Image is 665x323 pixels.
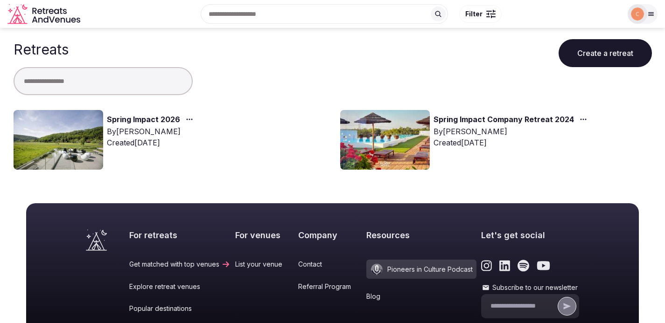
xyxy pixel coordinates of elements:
[499,260,510,272] a: Link to the retreats and venues LinkedIn page
[366,260,476,279] a: Pioneers in Culture Podcast
[537,260,550,272] a: Link to the retreats and venues Youtube page
[298,282,362,291] a: Referral Program
[86,229,107,251] a: Visit the homepage
[298,229,362,241] h2: Company
[107,137,197,148] div: Created [DATE]
[107,126,197,137] div: By [PERSON_NAME]
[7,4,82,25] svg: Retreats and Venues company logo
[459,5,502,23] button: Filter
[14,41,69,58] h1: Retreats
[631,7,644,21] img: corrina
[7,4,82,25] a: Visit the homepage
[481,229,579,241] h2: Let's get social
[107,114,180,126] a: Spring Impact 2026
[129,260,231,269] a: Get matched with top venues
[481,260,492,272] a: Link to the retreats and venues Instagram page
[14,110,103,170] img: Top retreat image for the retreat: Spring Impact 2026
[129,282,231,291] a: Explore retreat venues
[434,126,591,137] div: By [PERSON_NAME]
[465,9,483,19] span: Filter
[298,260,362,269] a: Contact
[366,229,476,241] h2: Resources
[235,229,294,241] h2: For venues
[434,114,574,126] a: Spring Impact Company Retreat 2024
[518,260,529,272] a: Link to the retreats and venues Spotify page
[129,304,231,313] a: Popular destinations
[129,229,231,241] h2: For retreats
[481,283,579,292] label: Subscribe to our newsletter
[559,39,652,67] button: Create a retreat
[340,110,430,170] img: Top retreat image for the retreat: Spring Impact Company Retreat 2024
[366,292,476,301] a: Blog
[434,137,591,148] div: Created [DATE]
[235,260,294,269] a: List your venue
